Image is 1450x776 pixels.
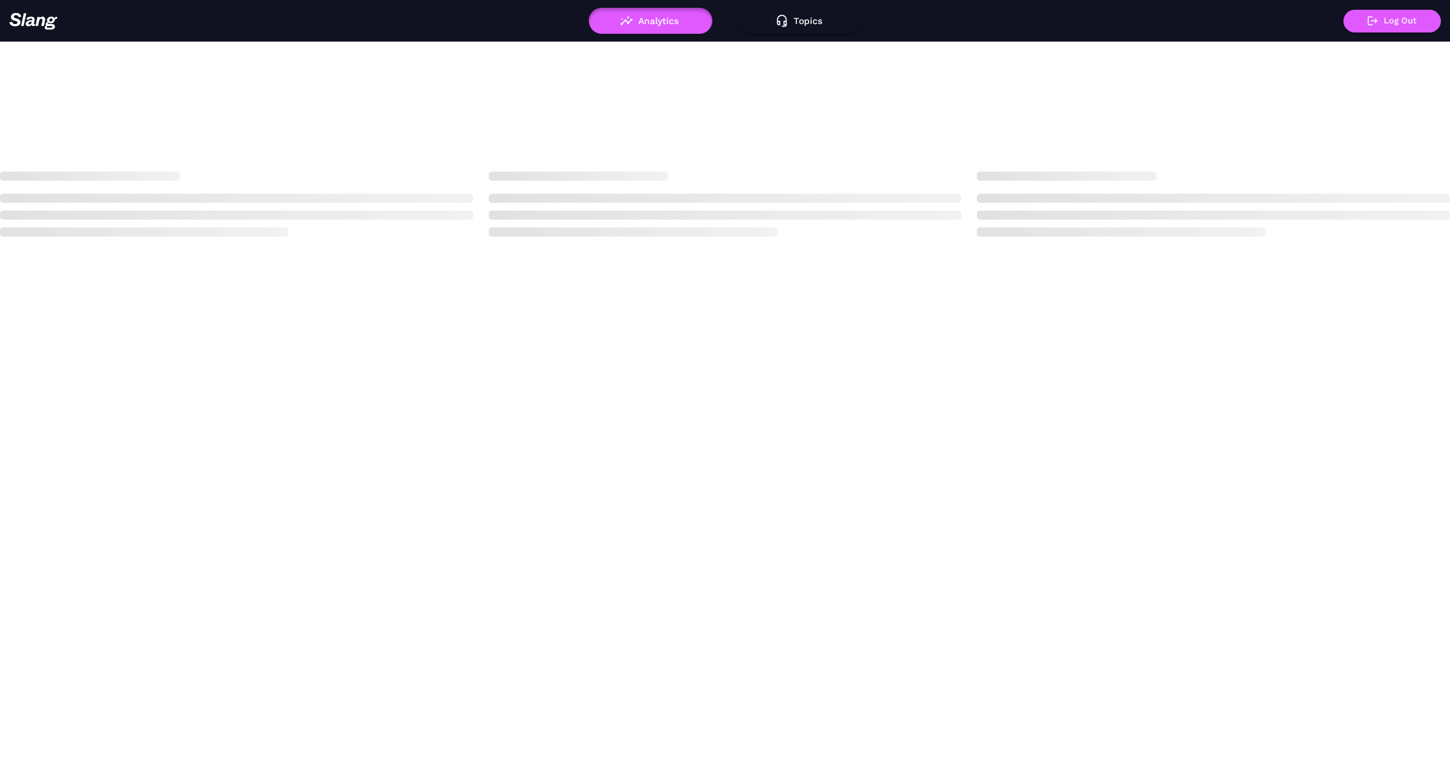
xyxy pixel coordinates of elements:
[1343,10,1441,32] button: Log Out
[589,16,712,25] a: Analytics
[589,8,712,34] button: Analytics
[9,12,58,30] img: 623511267c55cb56e2f2a487_logo2.png
[738,8,862,34] button: Topics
